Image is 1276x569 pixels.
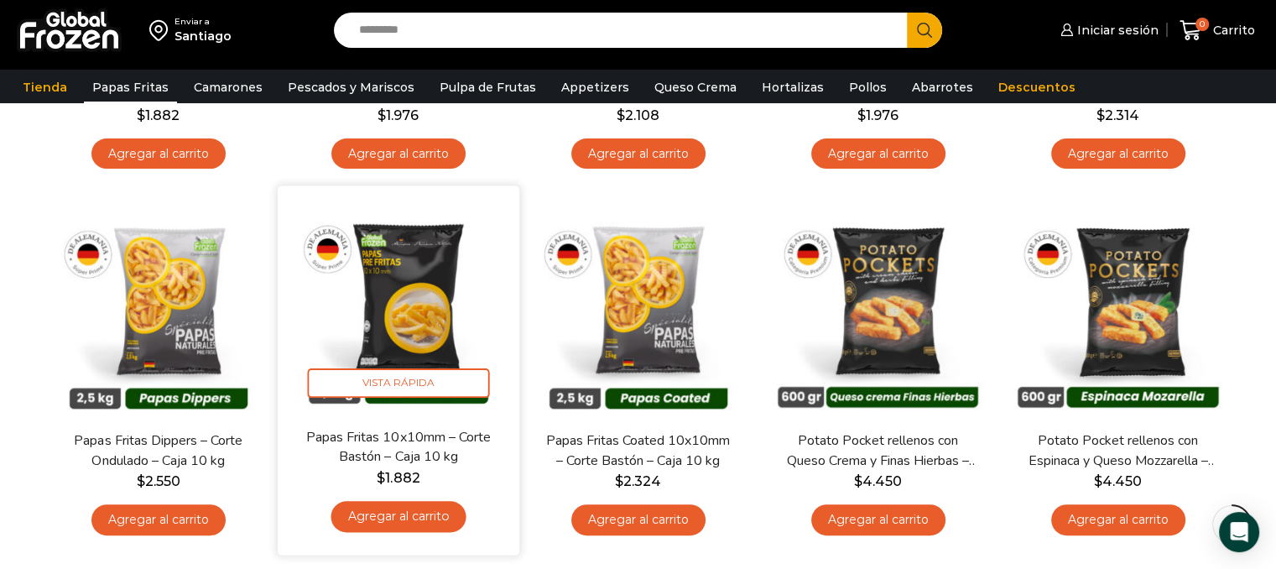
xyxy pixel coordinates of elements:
[904,71,982,103] a: Abarrotes
[857,107,866,123] span: $
[811,138,945,170] a: Agregar al carrito: “Papas Fritas 12x12mm - Formato 1 kg - Caja 10 kg”
[615,473,623,489] span: $
[553,71,638,103] a: Appetizers
[137,473,180,489] bdi: 2.550
[571,504,706,535] a: Agregar al carrito: “Papas Fritas Coated 10x10mm - Corte Bastón - Caja 10 kg”
[91,504,226,535] a: Agregar al carrito: “Papas Fritas Dippers - Corte Ondulado - Caja 10 kg”
[1096,107,1105,123] span: $
[149,16,174,44] img: address-field-icon.svg
[1051,504,1185,535] a: Agregar al carrito: “Potato Pocket rellenos con Espinaca y Queso Mozzarella - Caja 8.4 kg”
[1021,431,1214,470] a: Potato Pocket rellenos con Espinaca y Queso Mozzarella – Caja 8.4 kg
[907,13,942,48] button: Search button
[811,504,945,535] a: Agregar al carrito: “Potato Pocket rellenos con Queso Crema y Finas Hierbas - Caja 8.4 kg”
[61,431,254,470] a: Papas Fritas Dippers – Corte Ondulado – Caja 10 kg
[331,501,466,532] a: Agregar al carrito: “Papas Fritas 10x10mm - Corte Bastón - Caja 10 kg”
[1195,18,1209,31] span: 0
[378,107,386,123] span: $
[1094,473,1102,489] span: $
[174,16,232,28] div: Enviar a
[137,473,145,489] span: $
[990,71,1084,103] a: Descuentos
[307,368,489,398] span: Vista Rápida
[753,71,832,103] a: Hortalizas
[84,71,177,103] a: Papas Fritas
[1056,13,1159,47] a: Iniciar sesión
[279,71,423,103] a: Pescados y Mariscos
[174,28,232,44] div: Santiago
[91,138,226,170] a: Agregar al carrito: “Papas Fritas 13x13mm - Formato 2,5 kg - Caja 10 kg”
[1051,138,1185,170] a: Agregar al carrito: “Papas Fritas Wedges – Corte Gajo - Caja 10 kg”
[646,71,745,103] a: Queso Crema
[854,473,902,489] bdi: 4.450
[377,470,419,486] bdi: 1.882
[331,138,466,170] a: Agregar al carrito: “Papas Fritas 7x7mm - Corte Bastón - Caja 10 kg”
[615,473,661,489] bdi: 2.324
[14,71,76,103] a: Tienda
[571,138,706,170] a: Agregar al carrito: “Papas Fritas Crinkle - Corte Acordeón - Caja 10 kg”
[1175,11,1259,50] a: 0 Carrito
[300,428,495,467] a: Papas Fritas 10x10mm – Corte Bastón – Caja 10 kg
[841,71,895,103] a: Pollos
[854,473,862,489] span: $
[137,107,145,123] span: $
[617,107,625,123] span: $
[378,107,419,123] bdi: 1.976
[431,71,544,103] a: Pulpa de Frutas
[1096,107,1139,123] bdi: 2.314
[137,107,180,123] bdi: 1.882
[617,107,659,123] bdi: 2.108
[1219,512,1259,552] div: Open Intercom Messenger
[857,107,898,123] bdi: 1.976
[1073,22,1159,39] span: Iniciar sesión
[1209,22,1255,39] span: Carrito
[541,431,734,470] a: Papas Fritas Coated 10x10mm – Corte Bastón – Caja 10 kg
[781,431,974,470] a: Potato Pocket rellenos con Queso Crema y Finas Hierbas – Caja 8.4 kg
[377,470,385,486] span: $
[185,71,271,103] a: Camarones
[1094,473,1142,489] bdi: 4.450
